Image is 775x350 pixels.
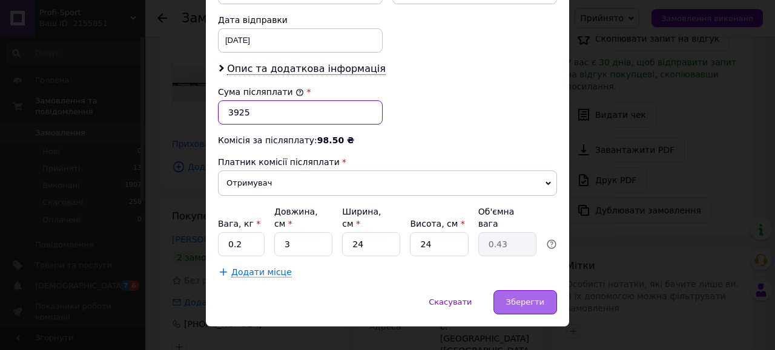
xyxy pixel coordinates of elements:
span: 98.50 ₴ [317,135,354,145]
label: Вага, кг [218,219,260,228]
div: Дата відправки [218,14,383,26]
div: Комісія за післяплату: [218,134,557,146]
span: Опис та додаткова інформація [227,63,386,75]
div: Об'ємна вага [478,206,536,230]
span: Додати місце [231,267,292,277]
label: Ширина, см [342,207,381,228]
span: Платник комісії післяплати [218,157,340,167]
label: Висота, см [410,219,464,228]
span: Скасувати [429,297,472,306]
span: Зберегти [506,297,544,306]
label: Сума післяплати [218,87,304,97]
label: Довжина, см [274,207,318,228]
span: Отримувач [218,170,557,196]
